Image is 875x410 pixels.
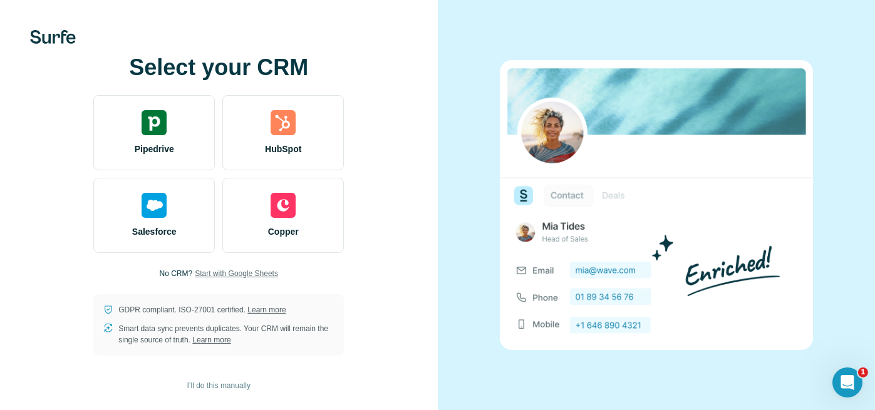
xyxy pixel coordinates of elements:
img: hubspot's logo [271,110,296,135]
span: HubSpot [265,143,301,155]
button: Start with Google Sheets [195,268,278,279]
a: Learn more [192,336,230,344]
span: I’ll do this manually [187,380,251,391]
span: 1 [858,367,868,377]
h1: Select your CRM [93,55,344,80]
p: Smart data sync prevents duplicates. Your CRM will remain the single source of truth. [118,323,334,346]
a: Learn more [247,305,286,314]
span: Copper [268,225,299,238]
img: copper's logo [271,193,296,218]
span: Salesforce [132,225,177,238]
img: pipedrive's logo [142,110,167,135]
p: GDPR compliant. ISO-27001 certified. [118,304,286,315]
p: No CRM? [160,268,193,279]
img: salesforce's logo [142,193,167,218]
iframe: Intercom live chat [832,367,862,397]
img: Surfe's logo [30,30,76,44]
img: none image [500,60,813,350]
button: I’ll do this manually [179,376,259,395]
span: Pipedrive [135,143,174,155]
